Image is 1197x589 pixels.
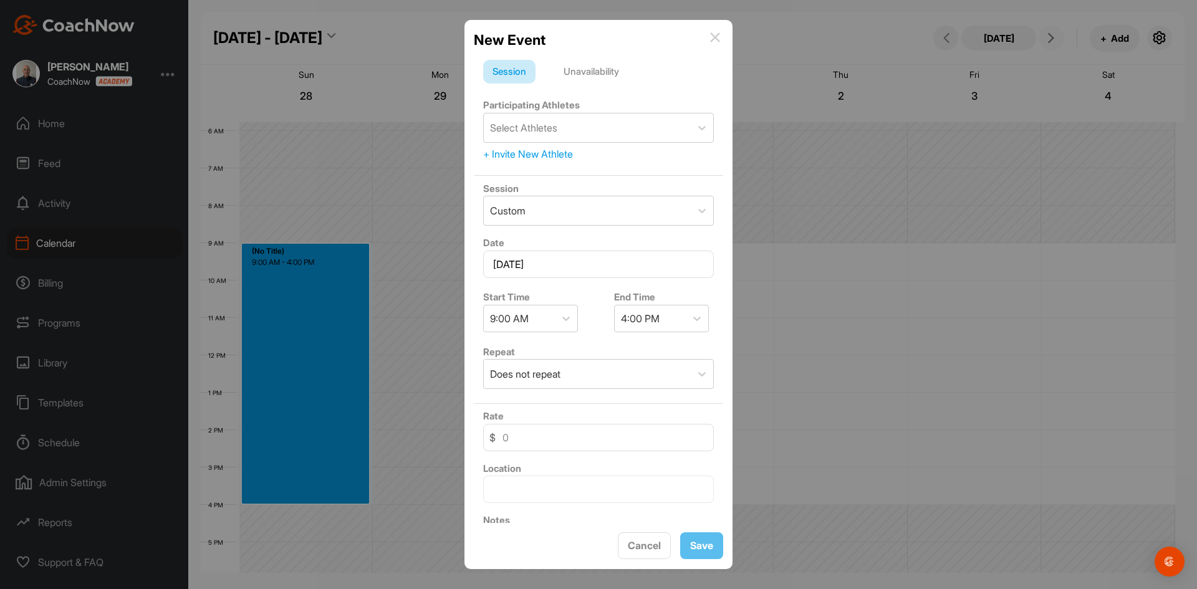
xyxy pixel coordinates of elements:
div: Open Intercom Messenger [1155,547,1185,577]
div: 9:00 AM [490,311,529,326]
div: Session [483,60,536,84]
label: Repeat [483,346,515,358]
h2: New Event [474,29,546,50]
label: End Time [614,291,655,303]
div: Unavailability [554,60,628,84]
label: Date [483,237,504,249]
input: Select Date [483,251,714,278]
div: Custom [490,203,526,218]
div: 4:00 PM [621,311,660,326]
div: + Invite New Athlete [483,146,714,161]
label: Location [483,462,521,474]
label: Participating Athletes [483,99,580,111]
button: Cancel [618,532,671,559]
img: info [710,32,720,42]
label: Session [483,183,519,194]
label: Rate [483,410,504,422]
button: Save [680,532,723,559]
div: Does not repeat [490,366,560,381]
label: Start Time [483,291,530,303]
div: Select Athletes [490,120,557,135]
label: Notes [483,514,510,526]
span: $ [489,430,496,445]
input: 0 [483,424,714,451]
